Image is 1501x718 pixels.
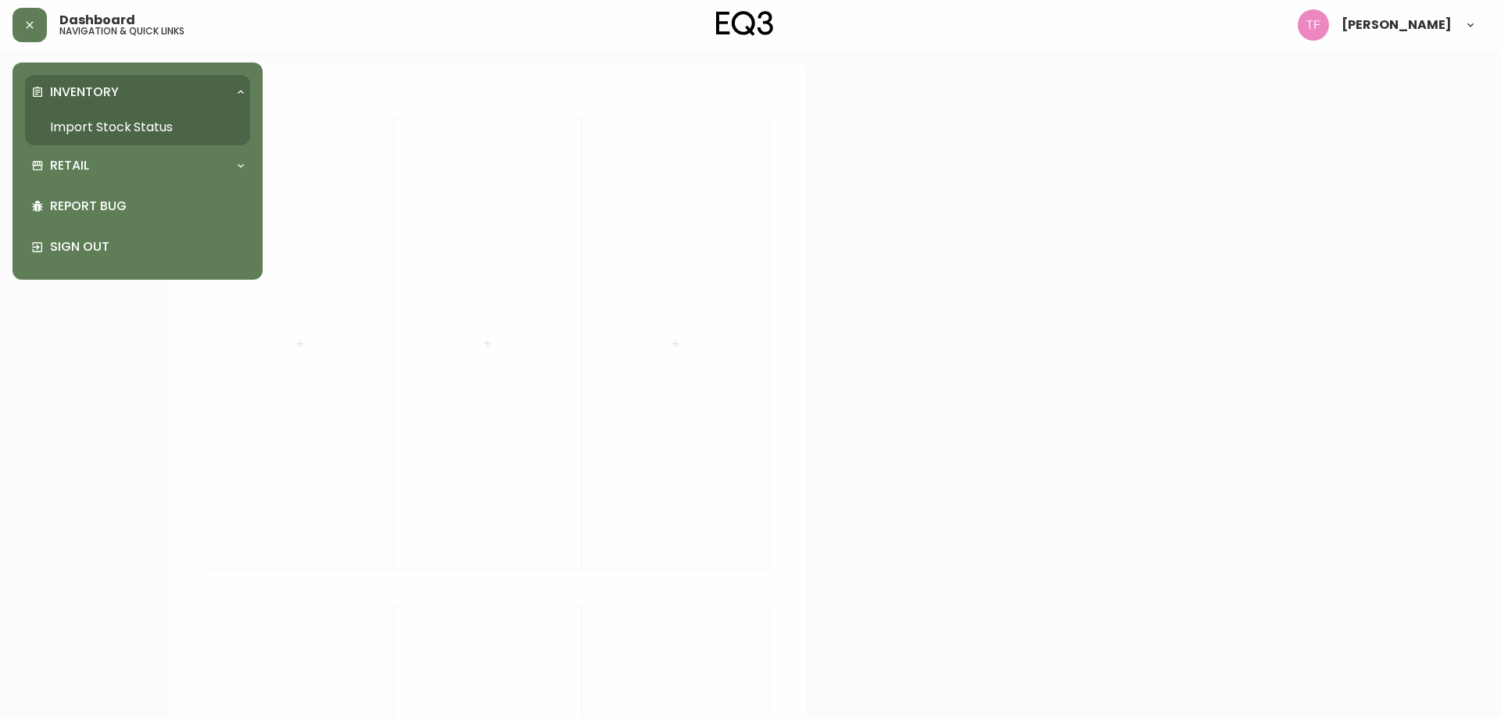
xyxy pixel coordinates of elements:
div: Sign Out [25,227,250,267]
span: [PERSON_NAME] [1342,19,1452,31]
p: Retail [50,157,89,174]
p: Sign Out [50,238,244,255]
span: Dashboard [59,14,135,27]
p: Inventory [50,84,119,101]
img: logo [716,11,774,36]
div: Inventory [25,75,250,109]
h5: navigation & quick links [59,27,184,36]
div: Report Bug [25,186,250,227]
a: Import Stock Status [25,109,250,145]
div: Retail [25,148,250,183]
img: 509424b058aae2bad57fee408324c33f [1298,9,1329,41]
p: Report Bug [50,198,244,215]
